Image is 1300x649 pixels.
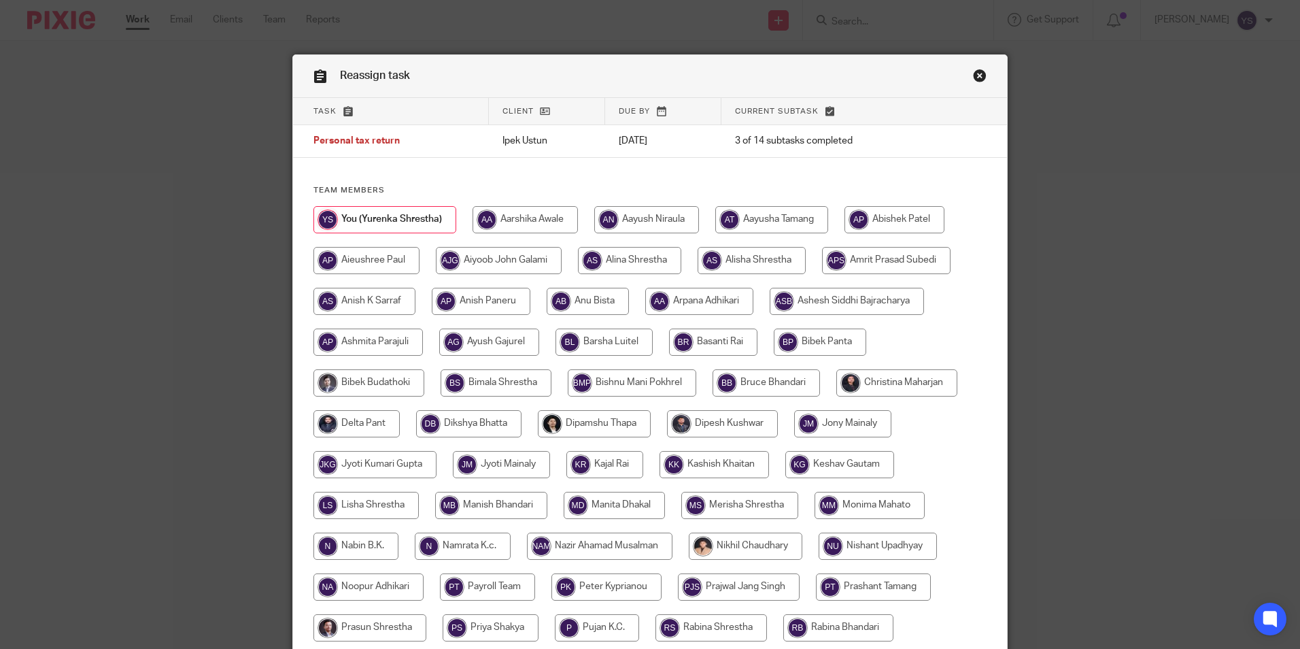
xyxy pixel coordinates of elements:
p: [DATE] [619,134,708,148]
a: Close this dialog window [973,69,987,87]
td: 3 of 14 subtasks completed [721,125,944,158]
span: Reassign task [340,70,410,81]
span: Task [313,107,337,115]
h4: Team members [313,185,987,196]
span: Due by [619,107,650,115]
p: Ipek Ustun [502,134,592,148]
span: Current subtask [735,107,819,115]
span: Client [502,107,534,115]
span: Personal tax return [313,137,400,146]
